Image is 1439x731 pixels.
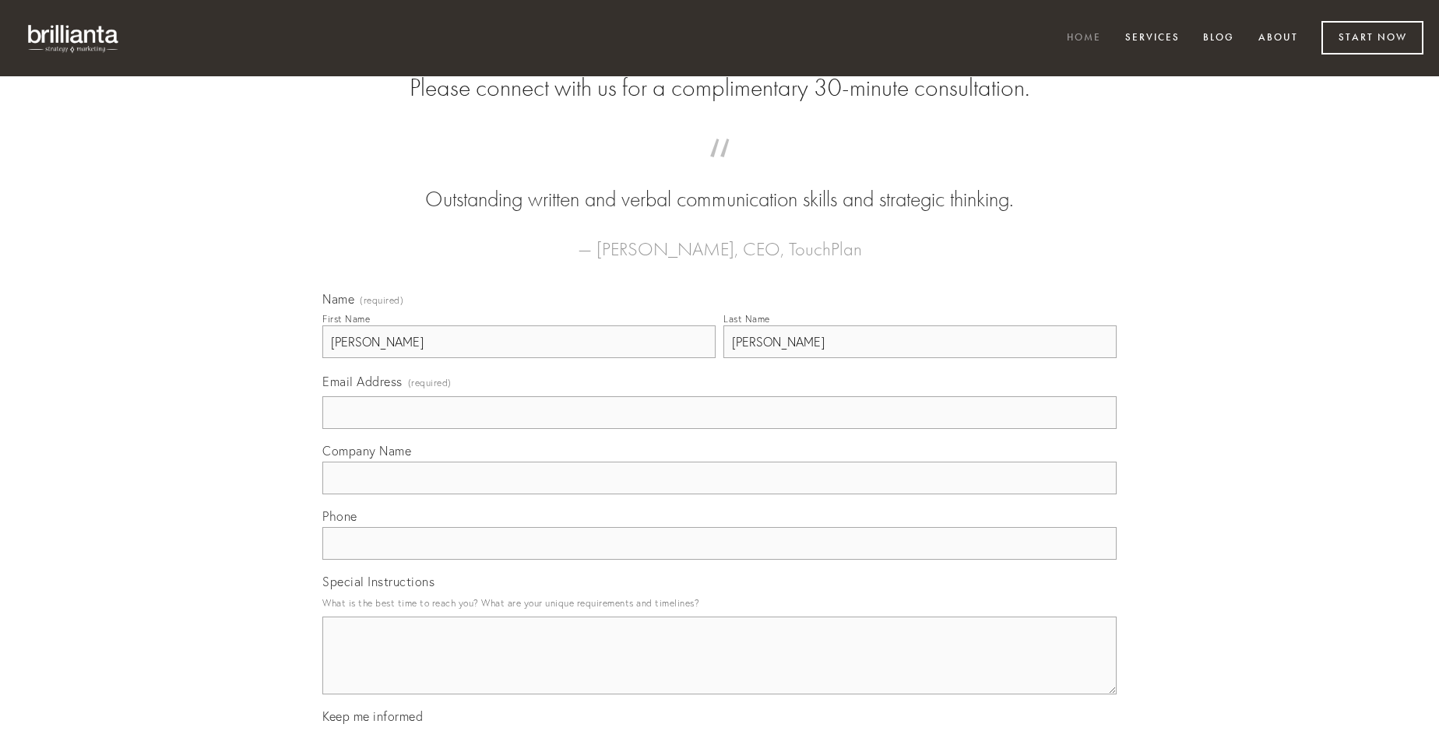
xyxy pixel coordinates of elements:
[322,73,1117,103] h2: Please connect with us for a complimentary 30-minute consultation.
[1115,26,1190,51] a: Services
[347,215,1092,265] figcaption: — [PERSON_NAME], CEO, TouchPlan
[723,313,770,325] div: Last Name
[1057,26,1111,51] a: Home
[322,313,370,325] div: First Name
[1321,21,1423,54] a: Start Now
[322,708,423,724] span: Keep me informed
[408,372,452,393] span: (required)
[322,592,1117,613] p: What is the best time to reach you? What are your unique requirements and timelines?
[1193,26,1244,51] a: Blog
[322,508,357,524] span: Phone
[360,296,403,305] span: (required)
[347,154,1092,185] span: “
[322,374,403,389] span: Email Address
[16,16,132,61] img: brillianta - research, strategy, marketing
[347,154,1092,215] blockquote: Outstanding written and verbal communication skills and strategic thinking.
[1248,26,1308,51] a: About
[322,574,435,589] span: Special Instructions
[322,291,354,307] span: Name
[322,443,411,459] span: Company Name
